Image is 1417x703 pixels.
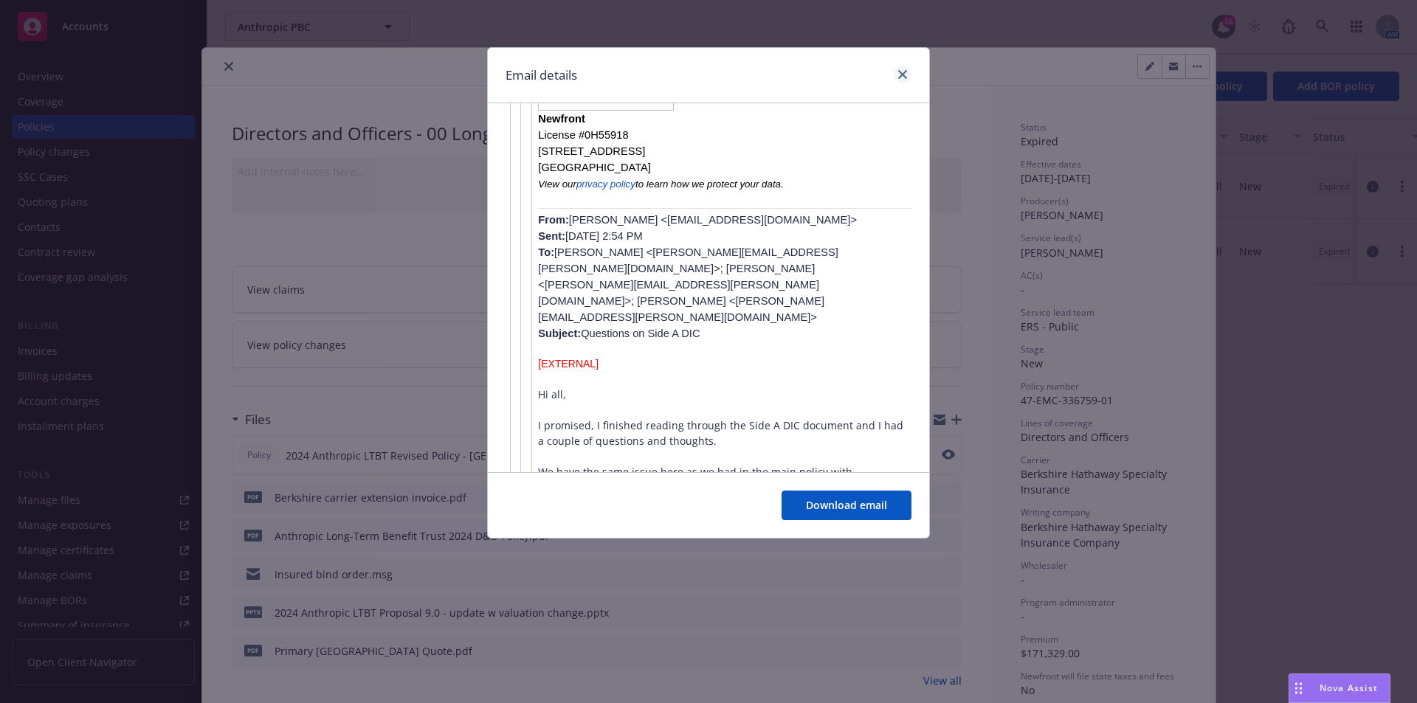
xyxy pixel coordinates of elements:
span: Nova Assist [1320,682,1378,694]
p: I promised, I finished reading through the Side A DIC document and I had a couple of questions an... [538,418,911,449]
button: Download email [782,491,911,520]
button: Nova Assist [1289,673,1390,703]
span: Download email [806,498,887,512]
li: We have the same issue here as we had in the main policy with [PERSON_NAME] becoming a subsidiary... [538,464,911,495]
div: Drag to move [1289,674,1308,702]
